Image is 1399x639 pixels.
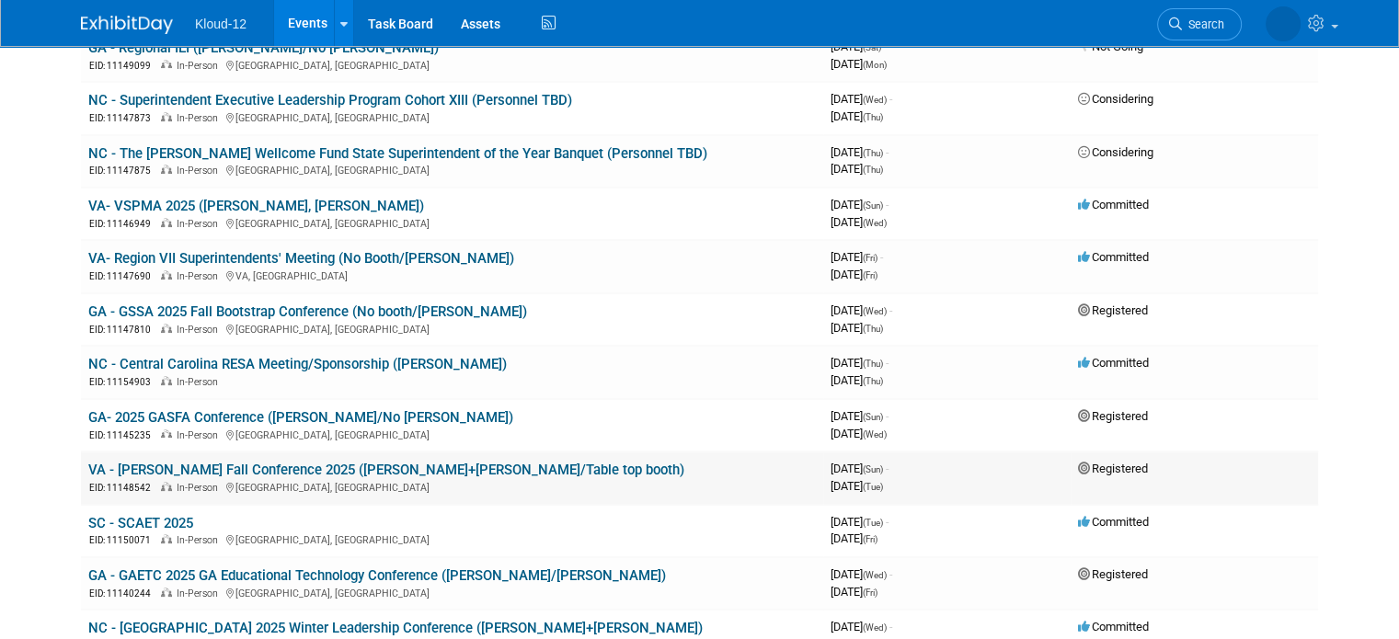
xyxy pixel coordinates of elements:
[1266,6,1301,41] img: Gabriela Bravo-Chigwere
[161,588,172,597] img: In-Person Event
[161,429,172,439] img: In-Person Event
[1078,515,1149,529] span: Committed
[1078,462,1148,475] span: Registered
[177,270,224,282] span: In-Person
[177,534,224,546] span: In-Person
[89,430,158,440] span: EID: 11145235
[831,409,889,423] span: [DATE]
[831,268,877,281] span: [DATE]
[889,620,892,633] span: -
[863,270,877,280] span: (Fri)
[88,250,514,267] a: VA- Region VII Superintendents' Meeting (No Booth/[PERSON_NAME])
[89,377,158,387] span: EID: 11154903
[88,162,816,177] div: [GEOGRAPHIC_DATA], [GEOGRAPHIC_DATA]
[88,515,193,531] a: SC - SCAET 2025
[89,61,158,71] span: EID: 11149099
[886,409,889,423] span: -
[886,462,889,475] span: -
[88,321,816,337] div: [GEOGRAPHIC_DATA], [GEOGRAPHIC_DATA]
[863,218,887,228] span: (Wed)
[177,112,224,124] span: In-Person
[831,479,883,493] span: [DATE]
[831,92,892,106] span: [DATE]
[89,113,158,123] span: EID: 11147873
[161,165,172,174] img: In-Person Event
[889,567,892,581] span: -
[177,588,224,599] span: In-Person
[863,165,883,175] span: (Thu)
[88,215,816,231] div: [GEOGRAPHIC_DATA], [GEOGRAPHIC_DATA]
[161,218,172,227] img: In-Person Event
[89,219,158,229] span: EID: 11146949
[88,109,816,125] div: [GEOGRAPHIC_DATA], [GEOGRAPHIC_DATA]
[886,356,889,370] span: -
[88,567,666,584] a: GA - GAETC 2025 GA Educational Technology Conference ([PERSON_NAME]/[PERSON_NAME])
[831,215,887,229] span: [DATE]
[886,145,889,159] span: -
[81,16,173,34] img: ExhibitDay
[177,60,224,72] span: In-Person
[88,40,439,56] a: GA - Regional IEI ([PERSON_NAME]/No [PERSON_NAME])
[88,620,703,636] a: NC - [GEOGRAPHIC_DATA] 2025 Winter Leadership Conference ([PERSON_NAME]+[PERSON_NAME])
[831,57,887,71] span: [DATE]
[863,306,887,316] span: (Wed)
[831,356,889,370] span: [DATE]
[1078,356,1149,370] span: Committed
[1157,8,1242,40] a: Search
[88,92,572,108] a: NC - Superintendent Executive Leadership Program Cohort XIII (Personnel TBD)
[1078,567,1148,581] span: Registered
[831,303,892,317] span: [DATE]
[863,482,883,492] span: (Tue)
[88,462,684,478] a: VA - [PERSON_NAME] Fall Conference 2025 ([PERSON_NAME]+[PERSON_NAME]/Table top booth)
[863,324,883,334] span: (Thu)
[863,60,887,70] span: (Mon)
[161,324,172,333] img: In-Person Event
[831,250,883,264] span: [DATE]
[1078,620,1149,633] span: Committed
[863,253,877,263] span: (Fri)
[88,356,507,372] a: NC - Central Carolina RESA Meeting/Sponsorship ([PERSON_NAME])
[161,534,172,543] img: In-Person Event
[1078,145,1153,159] span: Considering
[89,588,158,599] span: EID: 11140244
[88,303,527,320] a: GA - GSSA 2025 Fall Bootstrap Conference (No booth/[PERSON_NAME])
[863,95,887,105] span: (Wed)
[195,17,247,31] span: Kloud-12
[88,531,816,547] div: [GEOGRAPHIC_DATA], [GEOGRAPHIC_DATA]
[831,109,883,123] span: [DATE]
[1078,409,1148,423] span: Registered
[886,515,889,529] span: -
[89,325,158,335] span: EID: 11147810
[831,40,887,53] span: [DATE]
[831,462,889,475] span: [DATE]
[161,482,172,491] img: In-Person Event
[177,376,224,388] span: In-Person
[863,570,887,580] span: (Wed)
[1078,198,1149,211] span: Committed
[88,145,707,162] a: NC - The [PERSON_NAME] Wellcome Fund State Superintendent of the Year Banquet (Personnel TBD)
[863,412,883,422] span: (Sun)
[831,162,883,176] span: [DATE]
[1182,17,1224,31] span: Search
[831,145,889,159] span: [DATE]
[88,57,816,73] div: [GEOGRAPHIC_DATA], [GEOGRAPHIC_DATA]
[863,148,883,158] span: (Thu)
[88,585,816,600] div: [GEOGRAPHIC_DATA], [GEOGRAPHIC_DATA]
[88,198,424,214] a: VA- VSPMA 2025 ([PERSON_NAME], [PERSON_NAME])
[177,165,224,177] span: In-Person
[831,567,892,581] span: [DATE]
[889,92,892,106] span: -
[161,270,172,280] img: In-Person Event
[863,534,877,544] span: (Fri)
[863,200,883,211] span: (Sun)
[886,198,889,211] span: -
[831,620,892,633] span: [DATE]
[89,483,158,493] span: EID: 11148542
[863,112,883,122] span: (Thu)
[863,518,883,528] span: (Tue)
[1078,250,1149,264] span: Committed
[89,271,158,281] span: EID: 11147690
[831,531,877,545] span: [DATE]
[880,250,883,264] span: -
[831,515,889,529] span: [DATE]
